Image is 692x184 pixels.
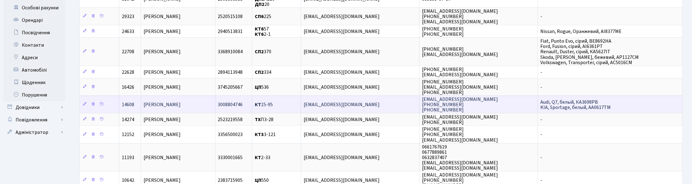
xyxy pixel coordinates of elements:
[540,154,542,161] span: -
[144,131,181,138] span: [PERSON_NAME]
[255,13,271,20] span: 225
[422,96,498,113] span: [EMAIL_ADDRESS][DOMAIN_NAME] [PHONE_NUMBER] [PHONE_NUMBER]
[255,69,264,76] b: СП2
[422,78,498,96] span: [PHONE_NUMBER] [EMAIL_ADDRESS][DOMAIN_NAME] [PHONE_NUMBER]
[255,84,269,91] span: 536
[255,26,264,32] b: КТ6
[122,154,134,161] span: 11193
[255,101,261,108] b: КТ
[255,154,261,161] b: КТ
[218,177,243,184] span: 2383715905
[218,101,243,108] span: 3008804746
[304,69,380,76] span: [EMAIL_ADDRESS][DOMAIN_NAME]
[304,49,380,55] span: [EMAIL_ADDRESS][DOMAIN_NAME]
[218,49,243,55] span: 3368910084
[144,154,181,161] span: [PERSON_NAME]
[122,84,134,91] span: 16426
[144,84,181,91] span: [PERSON_NAME]
[218,28,243,35] span: 2940513831
[122,131,134,138] span: 12152
[122,177,134,184] span: 10642
[3,51,65,64] a: Адреси
[255,84,261,91] b: ЦП
[122,49,134,55] span: 22708
[3,26,65,39] a: Посвідчення
[122,116,134,123] span: 14274
[144,28,181,35] span: [PERSON_NAME]
[144,116,181,123] span: [PERSON_NAME]
[422,126,498,143] span: [PHONE_NUMBER] [PHONE_NUMBER] [EMAIL_ADDRESS][DOMAIN_NAME]
[540,177,542,184] span: -
[422,114,498,126] span: [EMAIL_ADDRESS][DOMAIN_NAME] [PHONE_NUMBER]
[255,49,271,55] span: 370
[540,28,622,35] span: Nissan, Rogue, Оранжевий, AI8377ME
[144,49,181,55] span: [PERSON_NAME]
[304,28,380,35] span: [EMAIL_ADDRESS][DOMAIN_NAME]
[3,14,65,26] a: Орендарі
[304,84,380,91] span: [EMAIL_ADDRESS][DOMAIN_NAME]
[144,101,181,108] span: [PERSON_NAME]
[255,116,261,123] b: ТХ
[218,13,243,20] span: 2520515108
[255,131,276,138] span: 3-121
[304,177,380,184] span: [EMAIL_ADDRESS][DOMAIN_NAME]
[122,69,134,76] span: 22628
[422,26,464,38] span: [PHONE_NUMBER] [PHONE_NUMBER]
[3,89,65,101] a: Порушення
[255,131,264,138] b: КТ3
[422,144,498,172] span: 0661767619 0677889861 0632837407 [EMAIL_ADDRESS][DOMAIN_NAME] [EMAIL_ADDRESS][DOMAIN_NAME]
[122,28,134,35] span: 24633
[122,101,134,108] span: 14608
[422,66,498,78] span: [PHONE_NUMBER] [EMAIL_ADDRESS][DOMAIN_NAME]
[3,76,65,89] a: Щоденник
[122,13,134,20] span: 29323
[255,49,264,55] b: СП2
[255,101,273,108] span: 15-95
[144,69,181,76] span: [PERSON_NAME]
[3,64,65,76] a: Автомобілі
[304,131,380,138] span: [EMAIL_ADDRESS][DOMAIN_NAME]
[218,84,243,91] span: 3745205667
[255,26,271,38] span: 57 2-1
[218,154,243,161] span: 3330001665
[540,69,542,76] span: -
[218,116,243,123] span: 2523219558
[255,13,264,20] b: СП6
[540,131,542,138] span: -
[3,126,65,139] a: Адміністратор
[422,46,498,58] span: [PHONE_NUMBER] [EMAIL_ADDRESS][DOMAIN_NAME]
[540,116,542,123] span: -
[255,69,271,76] span: 334
[144,177,181,184] span: [PERSON_NAME]
[422,8,498,25] span: [EMAIL_ADDRESS][DOMAIN_NAME] [PHONE_NUMBER] [EMAIL_ADDRESS][DOMAIN_NAME]
[304,101,380,108] span: [EMAIL_ADDRESS][DOMAIN_NAME]
[218,69,243,76] span: 2894113948
[255,177,261,184] b: ЦП
[540,99,611,111] span: Audi, Q7, белый, КА3698РВ KIA, Sportage, белый, АА0617ТМ
[218,131,243,138] span: 3356500023
[255,177,269,184] span: 550
[540,13,542,20] span: -
[3,39,65,51] a: Контакти
[540,38,639,66] span: Fiat, Punto Evo, сірий, ВЕ8692НА Ford, Fusion, сірий, АІ6361РТ Renault, Duster, сірий, КА5627ІТ S...
[255,154,270,161] span: 2-33
[3,114,65,126] a: Повідомлення
[255,1,264,8] b: ДП2
[255,31,264,38] b: КТ6
[304,13,380,20] span: [EMAIL_ADDRESS][DOMAIN_NAME]
[3,2,65,14] a: Особові рахунки
[304,154,380,161] span: [EMAIL_ADDRESS][DOMAIN_NAME]
[255,116,273,123] span: П3-28
[144,13,181,20] span: [PERSON_NAME]
[3,101,65,114] a: Довідники
[540,84,542,91] span: -
[304,116,380,123] span: [EMAIL_ADDRESS][DOMAIN_NAME]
